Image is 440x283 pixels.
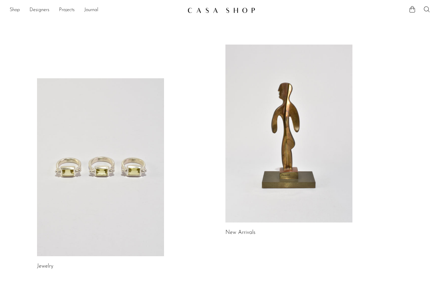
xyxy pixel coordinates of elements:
a: Journal [84,6,98,14]
a: Projects [59,6,75,14]
a: Jewelry [37,264,53,269]
nav: Desktop navigation [10,5,183,15]
a: New Arrivals [225,230,256,235]
ul: NEW HEADER MENU [10,5,183,15]
a: Shop [10,6,20,14]
a: Designers [29,6,49,14]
